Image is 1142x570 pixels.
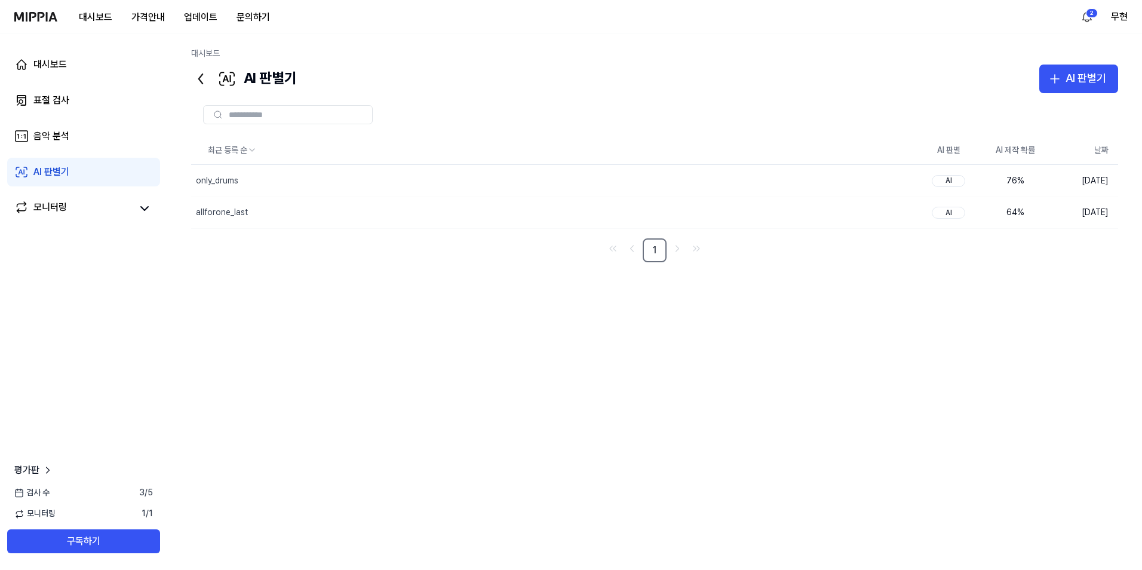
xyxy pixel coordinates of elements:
[932,175,965,187] div: AI
[196,175,238,187] div: only_drums
[14,200,131,217] a: 모니터링
[1080,10,1094,24] img: 알림
[14,487,50,499] span: 검사 수
[33,129,69,143] div: 음악 분석
[122,5,174,29] button: 가격안내
[191,65,297,93] div: AI 판별기
[14,463,54,477] a: 평가판
[7,529,160,553] button: 구독하기
[227,5,280,29] button: 문의하기
[142,508,153,520] span: 1 / 1
[191,48,220,58] a: 대시보드
[33,57,67,72] div: 대시보드
[643,238,667,262] a: 1
[191,238,1118,262] nav: pagination
[33,93,69,108] div: 표절 검사
[991,175,1039,187] div: 76 %
[174,5,227,29] button: 업데이트
[7,50,160,79] a: 대시보드
[69,5,122,29] button: 대시보드
[1049,136,1118,165] th: 날짜
[196,207,248,219] div: allforone_last
[33,200,67,217] div: 모니터링
[669,240,686,257] a: Go to next page
[982,136,1049,165] th: AI 제작 확률
[14,463,39,477] span: 평가판
[991,207,1039,219] div: 64 %
[7,158,160,186] a: AI 판별기
[1039,65,1118,93] button: AI 판별기
[14,12,57,22] img: logo
[604,240,621,257] a: Go to first page
[1049,165,1118,197] td: [DATE]
[7,122,160,151] a: 음악 분석
[915,136,982,165] th: AI 판별
[1086,8,1098,18] div: 2
[932,207,965,219] div: AI
[688,240,705,257] a: Go to last page
[14,508,56,520] span: 모니터링
[1111,10,1128,24] button: 무현
[174,1,227,33] a: 업데이트
[33,165,69,179] div: AI 판별기
[7,86,160,115] a: 표절 검사
[139,487,153,499] span: 3 / 5
[1077,7,1097,26] button: 알림2
[1066,70,1106,87] div: AI 판별기
[624,240,640,257] a: Go to previous page
[1049,197,1118,228] td: [DATE]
